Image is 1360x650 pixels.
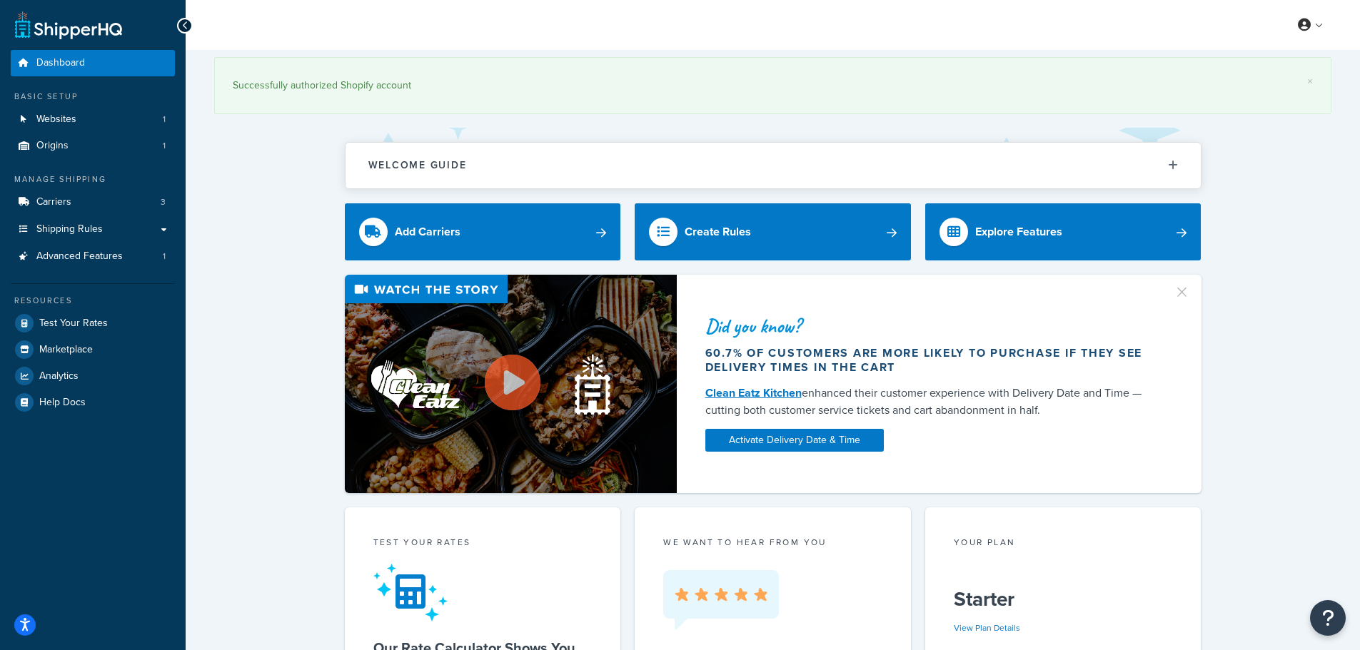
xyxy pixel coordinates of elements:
[161,196,166,208] span: 3
[685,222,751,242] div: Create Rules
[705,346,1157,375] div: 60.7% of customers are more likely to purchase if they see delivery times in the cart
[11,133,175,159] li: Origins
[925,203,1202,260] a: Explore Features
[163,113,166,126] span: 1
[39,318,108,330] span: Test Your Rates
[373,536,593,552] div: Test your rates
[36,113,76,126] span: Websites
[11,216,175,243] a: Shipping Rules
[345,275,677,494] img: Video thumbnail
[36,196,71,208] span: Carriers
[39,370,79,382] span: Analytics
[1307,76,1313,87] a: ×
[11,310,175,336] a: Test Your Rates
[975,222,1062,242] div: Explore Features
[11,91,175,103] div: Basic Setup
[954,536,1173,552] div: Your Plan
[36,250,123,263] span: Advanced Features
[11,243,175,270] a: Advanced Features1
[11,390,175,415] a: Help Docs
[705,385,1157,419] div: enhanced their customer experience with Delivery Date and Time — cutting both customer service ti...
[11,50,175,76] a: Dashboard
[705,316,1157,336] div: Did you know?
[954,621,1020,634] a: View Plan Details
[345,203,621,260] a: Add Carriers
[11,295,175,307] div: Resources
[11,363,175,389] a: Analytics
[1310,600,1346,636] button: Open Resource Center
[705,385,802,401] a: Clean Eatz Kitchen
[635,203,911,260] a: Create Rules
[36,57,85,69] span: Dashboard
[39,397,86,409] span: Help Docs
[11,106,175,133] li: Websites
[663,536,882,549] p: we want to hear from you
[36,223,103,235] span: Shipping Rules
[233,76,1313,96] div: Successfully authorized Shopify account
[11,106,175,133] a: Websites1
[11,173,175,186] div: Manage Shipping
[705,429,884,452] a: Activate Delivery Date & Time
[163,140,166,152] span: 1
[39,344,93,356] span: Marketplace
[163,250,166,263] span: 1
[368,160,467,171] h2: Welcome Guide
[11,189,175,215] li: Carriers
[11,133,175,159] a: Origins1
[36,140,69,152] span: Origins
[11,243,175,270] li: Advanced Features
[11,337,175,362] a: Marketplace
[11,189,175,215] a: Carriers3
[346,143,1201,188] button: Welcome Guide
[395,222,460,242] div: Add Carriers
[954,588,1173,611] h5: Starter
